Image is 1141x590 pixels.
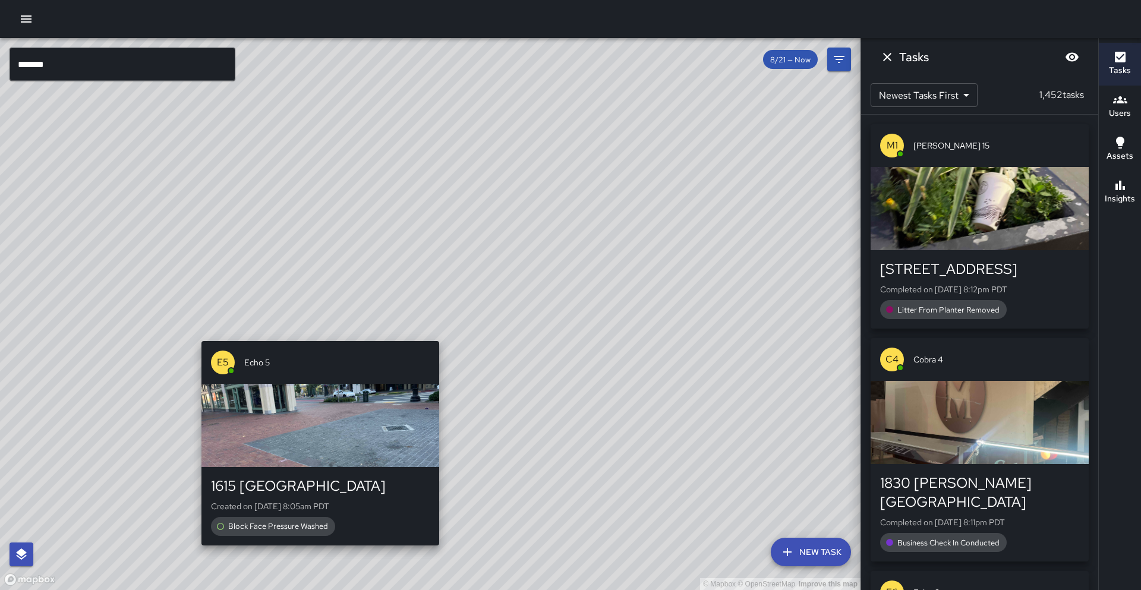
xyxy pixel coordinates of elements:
p: M1 [887,138,898,153]
span: Cobra 4 [913,354,1079,365]
button: Dismiss [875,45,899,69]
div: 1830 [PERSON_NAME][GEOGRAPHIC_DATA] [880,474,1079,512]
span: Business Check In Conducted [890,538,1007,548]
h6: Users [1109,107,1131,120]
button: Blur [1060,45,1084,69]
p: C4 [885,352,899,367]
button: Assets [1099,128,1141,171]
button: Users [1099,86,1141,128]
span: 8/21 — Now [763,55,818,65]
button: M1[PERSON_NAME] 15[STREET_ADDRESS]Completed on [DATE] 8:12pm PDTLitter From Planter Removed [871,124,1089,329]
h6: Insights [1105,193,1135,206]
button: C4Cobra 41830 [PERSON_NAME][GEOGRAPHIC_DATA]Completed on [DATE] 8:11pm PDTBusiness Check In Condu... [871,338,1089,561]
h6: Tasks [899,48,929,67]
button: Tasks [1099,43,1141,86]
h6: Tasks [1109,64,1131,77]
p: Completed on [DATE] 8:12pm PDT [880,283,1079,295]
div: [STREET_ADDRESS] [880,260,1079,279]
button: E5Echo 51615 [GEOGRAPHIC_DATA]Created on [DATE] 8:05am PDTBlock Face Pressure Washed [201,341,439,545]
p: Created on [DATE] 8:05am PDT [211,500,430,512]
span: Echo 5 [244,356,430,368]
button: Insights [1099,171,1141,214]
p: Completed on [DATE] 8:11pm PDT [880,516,1079,528]
h6: Assets [1107,150,1133,163]
span: Block Face Pressure Washed [221,521,335,531]
p: E5 [217,355,229,370]
span: [PERSON_NAME] 15 [913,140,1079,152]
button: New Task [771,538,851,566]
span: Litter From Planter Removed [890,305,1007,315]
div: 1615 [GEOGRAPHIC_DATA] [211,477,430,496]
button: Filters [827,48,851,71]
p: 1,452 tasks [1035,88,1089,102]
div: Newest Tasks First [871,83,978,107]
